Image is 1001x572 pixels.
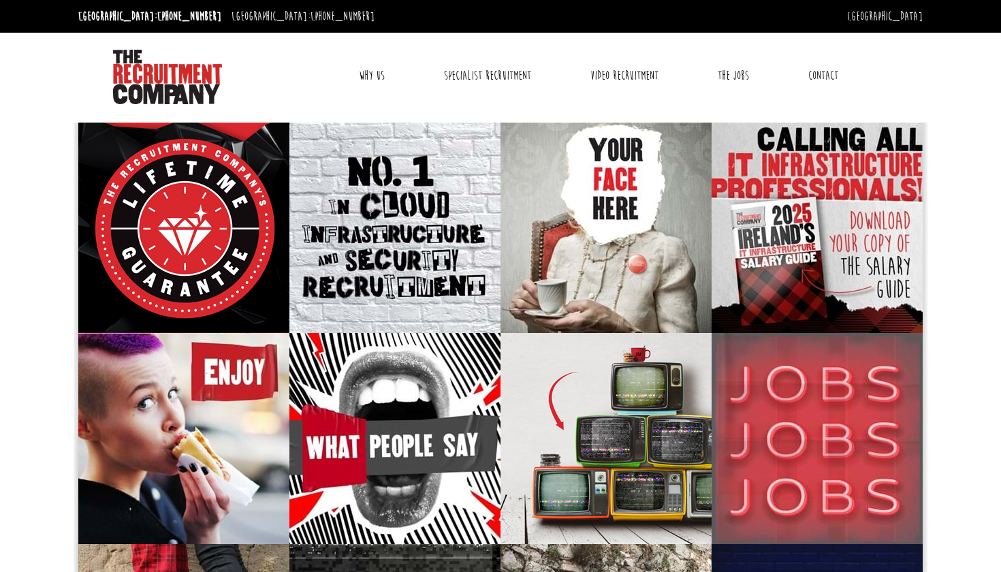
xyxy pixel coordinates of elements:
a: Video Recruitment [580,59,669,93]
li: [GEOGRAPHIC_DATA]: [228,5,378,27]
a: [PHONE_NUMBER] [157,9,221,24]
li: [GEOGRAPHIC_DATA]: [75,5,225,27]
a: The Jobs [708,59,759,93]
a: [PHONE_NUMBER] [311,9,375,24]
a: Specialist Recruitment [434,59,541,93]
img: The Recruitment Company [113,50,222,104]
a: Contact [798,59,848,93]
a: [GEOGRAPHIC_DATA] [847,9,923,24]
a: Why Us [349,59,395,93]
